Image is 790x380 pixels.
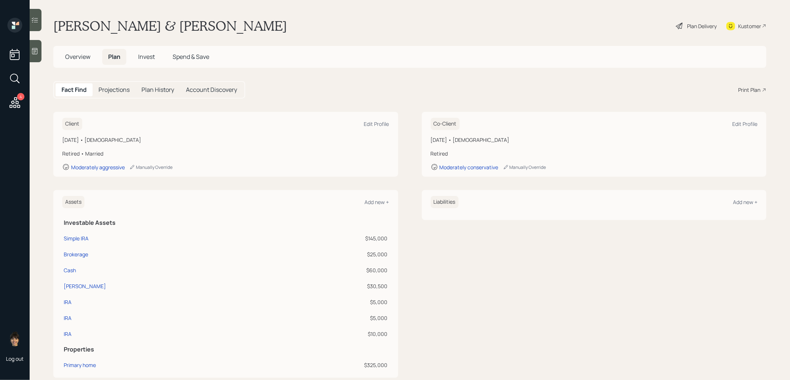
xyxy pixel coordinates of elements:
[64,282,106,290] div: [PERSON_NAME]
[431,150,758,157] div: Retired
[62,150,389,157] div: Retired • Married
[62,196,84,208] h6: Assets
[365,199,389,206] div: Add new +
[64,234,89,242] div: Simple IRA
[7,331,22,346] img: treva-nostdahl-headshot.png
[431,196,459,208] h6: Liabilities
[173,53,209,61] span: Spend & Save
[64,298,71,306] div: IRA
[138,53,155,61] span: Invest
[270,282,388,290] div: $30,500
[364,120,389,127] div: Edit Profile
[6,355,24,362] div: Log out
[53,18,287,34] h1: [PERSON_NAME] & [PERSON_NAME]
[732,120,757,127] div: Edit Profile
[738,86,760,94] div: Print Plan
[64,250,88,258] div: Brokerage
[129,164,173,170] div: Manually Override
[64,266,76,274] div: Cash
[17,93,24,100] div: 4
[733,199,757,206] div: Add new +
[62,136,389,144] div: [DATE] • [DEMOGRAPHIC_DATA]
[99,86,130,93] h5: Projections
[270,314,388,322] div: $5,000
[440,164,499,171] div: Moderately conservative
[64,361,96,369] div: Primary home
[738,22,761,30] div: Kustomer
[64,330,71,338] div: IRA
[64,314,71,322] div: IRA
[270,298,388,306] div: $5,000
[687,22,717,30] div: Plan Delivery
[64,219,388,226] h5: Investable Assets
[431,136,758,144] div: [DATE] • [DEMOGRAPHIC_DATA]
[270,266,388,274] div: $60,000
[61,86,87,93] h5: Fact Find
[270,234,388,242] div: $145,000
[108,53,120,61] span: Plan
[270,361,388,369] div: $325,000
[141,86,174,93] h5: Plan History
[431,118,460,130] h6: Co-Client
[64,346,388,353] h5: Properties
[503,164,546,170] div: Manually Override
[65,53,90,61] span: Overview
[71,164,125,171] div: Moderately aggressive
[186,86,237,93] h5: Account Discovery
[270,330,388,338] div: $10,000
[62,118,82,130] h6: Client
[270,250,388,258] div: $25,000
